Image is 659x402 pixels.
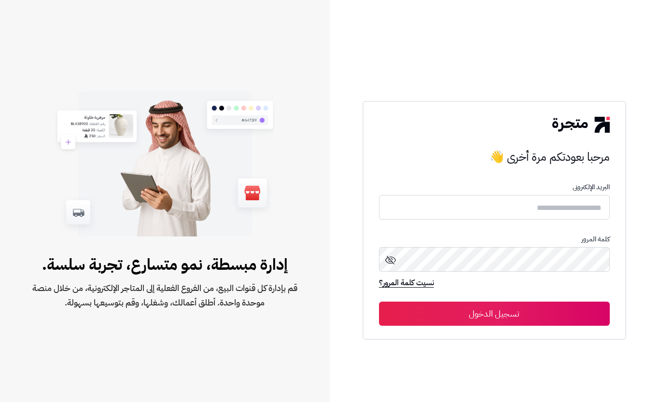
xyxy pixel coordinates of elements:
[31,253,299,276] span: إدارة مبسطة، نمو متسارع، تجربة سلسة.
[379,236,610,243] p: كلمة المرور
[379,183,610,191] p: البريد الإلكترونى
[379,302,610,326] button: تسجيل الدخول
[552,117,609,132] img: logo-2.png
[31,281,299,310] span: قم بإدارة كل قنوات البيع، من الفروع الفعلية إلى المتاجر الإلكترونية، من خلال منصة موحدة واحدة. أط...
[379,277,434,291] a: نسيت كلمة المرور؟
[379,147,610,166] h3: مرحبا بعودتكم مرة أخرى 👋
